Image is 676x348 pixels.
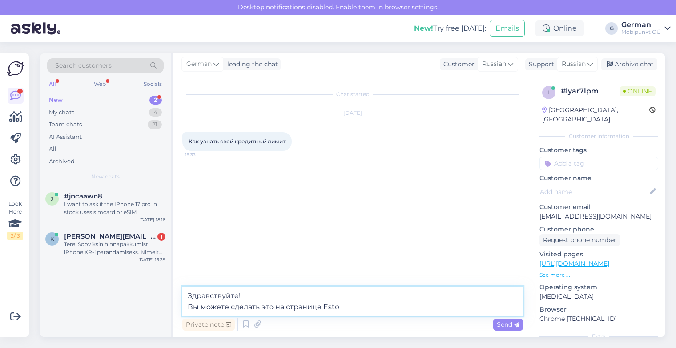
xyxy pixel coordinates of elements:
[414,23,486,34] div: Try free [DATE]:
[605,22,618,35] div: G
[539,283,658,292] p: Operating system
[539,292,658,301] p: [MEDICAL_DATA]
[49,133,82,142] div: AI Assistant
[621,21,671,36] a: GermanMobipunkt OÜ
[157,233,165,241] div: 1
[149,108,162,117] div: 4
[539,332,658,340] div: Extra
[539,271,658,279] p: See more ...
[182,90,523,98] div: Chat started
[49,96,63,105] div: New
[185,151,218,158] span: 15:33
[139,216,165,223] div: [DATE] 18:18
[547,89,551,96] span: l
[539,132,658,140] div: Customer information
[539,305,658,314] p: Browser
[539,157,658,170] input: Add a tag
[539,212,658,221] p: [EMAIL_ADDRESS][DOMAIN_NAME]
[539,174,658,183] p: Customer name
[482,59,506,69] span: Russian
[50,235,54,242] span: k
[497,320,519,328] span: Send
[55,61,112,70] span: Search customers
[182,109,523,117] div: [DATE]
[7,200,23,240] div: Look Here
[189,138,286,145] span: Как узнать свой кредитный лимит
[539,225,658,234] p: Customer phone
[224,60,278,69] div: leading the chat
[149,96,162,105] div: 2
[540,187,648,197] input: Add name
[182,287,523,316] textarea: Здравствуйте! Вы можете сделать это на странице Esto
[414,24,433,32] b: New!
[91,173,120,181] span: New chats
[539,146,658,155] p: Customer tags
[182,319,235,331] div: Private note
[64,232,157,240] span: kristofer.ild@gmail.com
[440,60,475,69] div: Customer
[539,259,609,267] a: [URL][DOMAIN_NAME]
[535,20,584,36] div: Online
[539,250,658,259] p: Visited pages
[601,58,657,70] div: Archive chat
[138,256,165,263] div: [DATE] 15:39
[49,157,75,166] div: Archived
[64,240,165,256] div: Tere! Sooviksin hinnapakkumist iPhone XR-i parandamiseks. Nimelt WiFi ja 4G enam ei tööta üldse, ...
[7,60,24,77] img: Askly Logo
[142,78,164,90] div: Socials
[148,120,162,129] div: 21
[621,28,661,36] div: Mobipunkt OÜ
[47,78,57,90] div: All
[49,145,56,154] div: All
[7,232,23,240] div: 2 / 3
[539,202,658,212] p: Customer email
[539,234,620,246] div: Request phone number
[49,120,82,129] div: Team chats
[525,60,554,69] div: Support
[490,20,525,37] button: Emails
[561,86,620,97] div: # lyar7lpm
[539,314,658,324] p: Chrome [TECHNICAL_ID]
[620,86,656,96] span: Online
[51,195,53,202] span: j
[49,108,74,117] div: My chats
[92,78,108,90] div: Web
[621,21,661,28] div: German
[64,192,102,200] span: #jncaawn8
[186,59,212,69] span: German
[542,105,649,124] div: [GEOGRAPHIC_DATA], [GEOGRAPHIC_DATA]
[64,200,165,216] div: I want to ask if the IPhone 17 pro in stock uses simcard or eSIM
[562,59,586,69] span: Russian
